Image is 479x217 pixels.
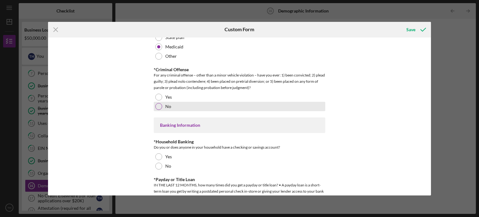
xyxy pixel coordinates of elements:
label: Medicaid [165,44,183,49]
div: Save [406,23,415,36]
h6: Custom Form [225,27,254,32]
label: Yes [165,95,172,100]
div: *Household Banking [154,139,325,144]
div: For any criminal offense – other than a minor vehicle violation – have you ever: 1) been convicte... [154,72,325,91]
label: State plan [165,35,184,40]
div: Do you or does anyone in your household have a checking or savings account? [154,144,325,150]
label: Yes [165,154,172,159]
label: No [165,104,171,109]
label: Other [165,54,177,59]
div: *Payday or Title Loan [154,177,325,182]
label: No [165,164,171,169]
div: *Criminal Offense [154,67,325,72]
div: IN THE LAST 12 MONTHS, how many times did you get a payday or title loan? • A payday loan is a sh... [154,182,325,213]
div: Banking Information [160,123,319,128]
button: Save [400,23,431,36]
